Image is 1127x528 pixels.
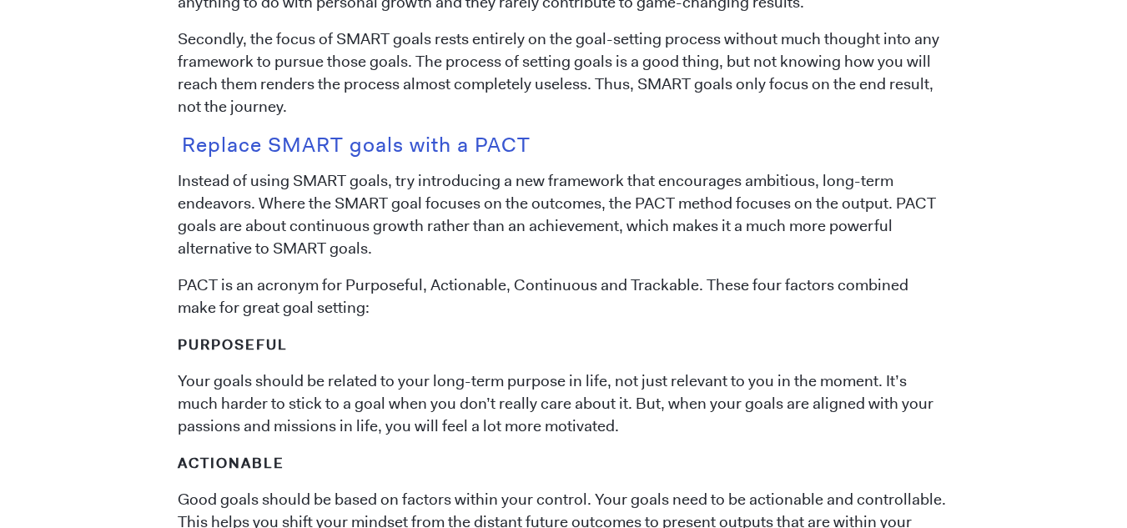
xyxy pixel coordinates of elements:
p: PACT is an acronym for Purposeful, Actionable, Continuous and Trackable. These four factors combi... [178,274,949,319]
strong: Purposeful [178,335,288,354]
mark: Replace SMART goals with a PACT [178,127,535,163]
strong: Actionable [178,454,284,472]
p: Your goals should be related to your long-term purpose in life, not just relevant to you in the m... [178,370,949,438]
p: Instead of using SMART goals, try introducing a new framework that encourages ambitious, long-ter... [178,170,949,260]
p: Secondly, the focus of SMART goals rests entirely on the goal-setting process without much though... [178,28,949,118]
